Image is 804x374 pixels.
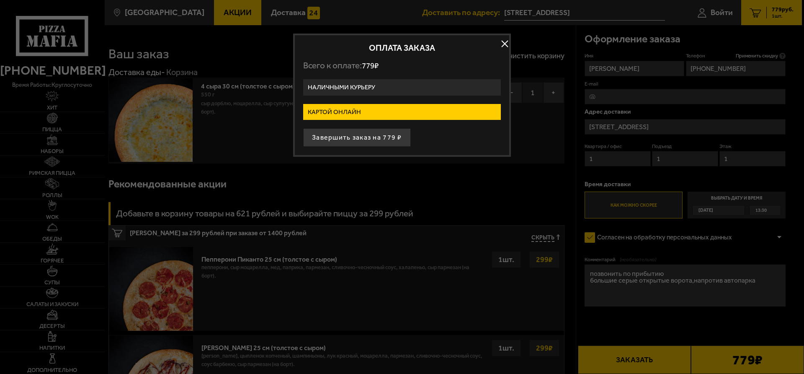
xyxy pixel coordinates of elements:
[303,44,501,52] h2: Оплата заказа
[303,79,501,96] label: Наличными курьеру
[303,128,411,147] button: Завершить заказ на 779 ₽
[303,104,501,120] label: Картой онлайн
[303,60,501,71] p: Всего к оплате:
[362,61,379,70] span: 779 ₽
